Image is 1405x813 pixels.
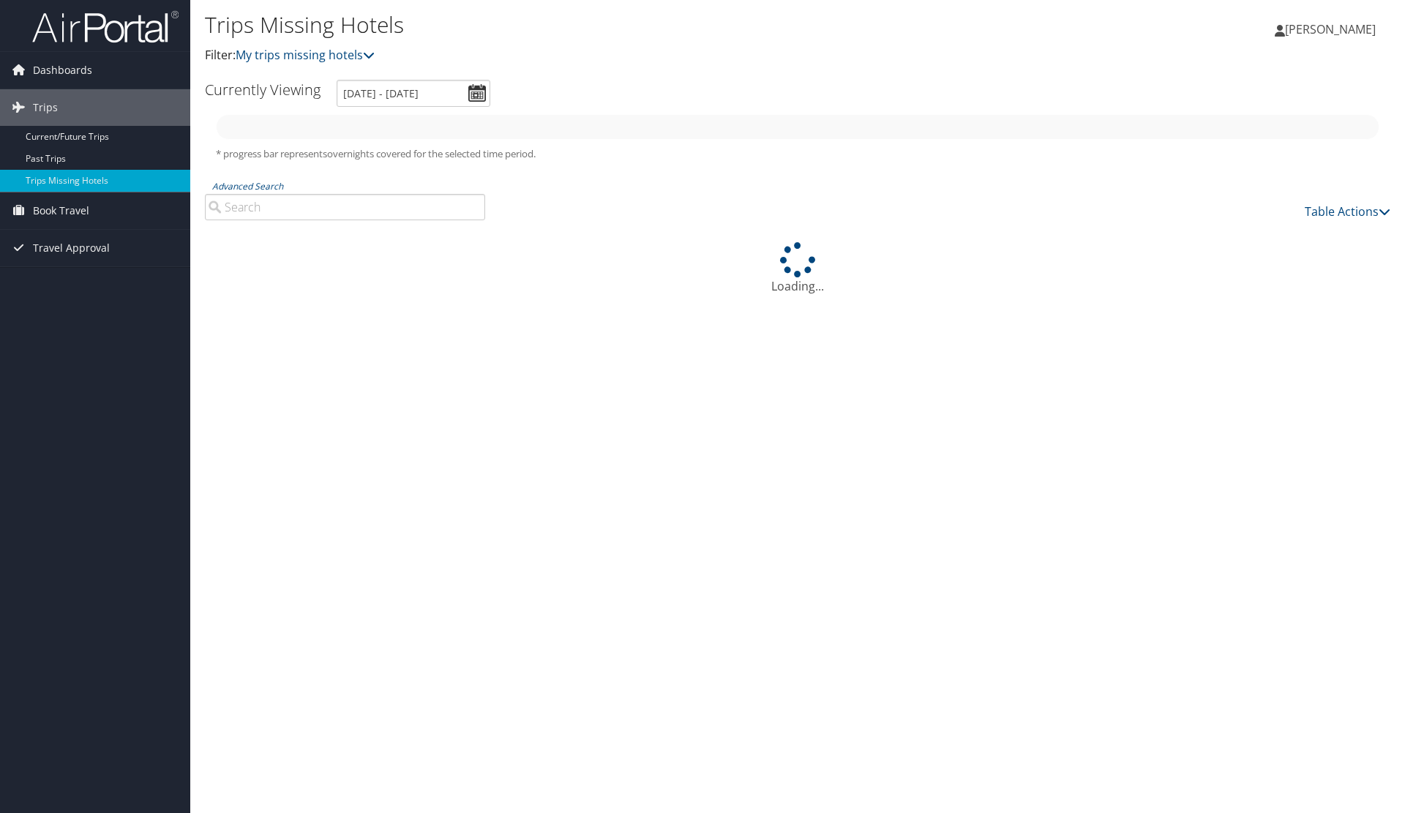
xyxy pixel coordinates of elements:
[236,47,375,63] a: My trips missing hotels
[216,147,1379,161] h5: * progress bar represents overnights covered for the selected time period.
[33,192,89,229] span: Book Travel
[205,10,995,40] h1: Trips Missing Hotels
[1275,7,1390,51] a: [PERSON_NAME]
[33,89,58,126] span: Trips
[212,180,283,192] a: Advanced Search
[205,194,485,220] input: Advanced Search
[205,46,995,65] p: Filter:
[205,80,321,100] h3: Currently Viewing
[33,52,92,89] span: Dashboards
[33,230,110,266] span: Travel Approval
[1285,21,1376,37] span: [PERSON_NAME]
[1305,203,1390,220] a: Table Actions
[205,242,1390,295] div: Loading...
[32,10,179,44] img: airportal-logo.png
[337,80,490,107] input: [DATE] - [DATE]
